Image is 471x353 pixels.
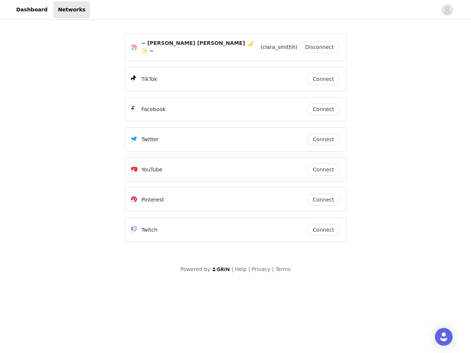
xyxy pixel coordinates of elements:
span: Powered by [180,266,210,272]
p: TikTok [141,75,157,83]
span: | [272,266,274,272]
div: Open Intercom Messenger [435,328,453,346]
a: Help [235,266,247,272]
p: Pinterest [141,196,164,204]
span: (clara_smithh) [261,43,297,51]
button: Connect [307,194,340,206]
p: Twitter [141,136,159,143]
p: YouTube [141,166,162,174]
button: Disconnect [299,41,340,53]
a: Dashboard [12,1,52,18]
button: Connect [307,103,340,115]
a: Networks [53,1,90,18]
button: Connect [307,73,340,85]
span: | [248,266,250,272]
span: ~ [PERSON_NAME] [PERSON_NAME] 🌙✨ ~ [141,39,259,55]
button: Connect [307,133,340,145]
a: Terms [275,266,290,272]
img: logo [212,267,230,272]
img: Instagram Icon [131,44,137,50]
button: Connect [307,224,340,236]
a: Privacy [252,266,270,272]
span: | [232,266,234,272]
p: Facebook [141,106,166,113]
div: avatar [444,4,451,16]
button: Connect [307,164,340,175]
p: Twitch [141,226,157,234]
